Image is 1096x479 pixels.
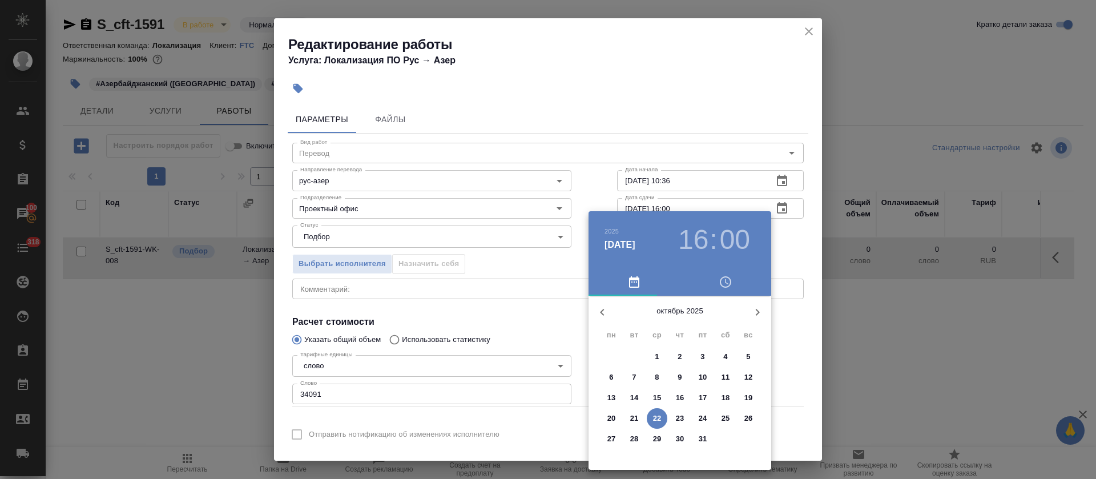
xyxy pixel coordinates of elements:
[624,388,644,408] button: 14
[744,372,753,383] p: 12
[710,224,717,256] h3: :
[722,413,730,424] p: 25
[692,429,713,449] button: 31
[699,392,707,404] p: 17
[655,351,659,363] p: 1
[670,367,690,388] button: 9
[722,392,730,404] p: 18
[630,413,639,424] p: 21
[738,408,759,429] button: 26
[624,408,644,429] button: 21
[700,351,704,363] p: 3
[692,347,713,367] button: 3
[715,329,736,341] span: сб
[738,388,759,408] button: 19
[624,429,644,449] button: 28
[715,367,736,388] button: 11
[616,305,744,317] p: октябрь 2025
[653,413,662,424] p: 22
[601,388,622,408] button: 13
[746,351,750,363] p: 5
[670,408,690,429] button: 23
[699,372,707,383] p: 10
[676,433,684,445] p: 30
[738,329,759,341] span: вс
[605,238,635,252] button: [DATE]
[601,408,622,429] button: 20
[653,392,662,404] p: 15
[744,413,753,424] p: 26
[630,392,639,404] p: 14
[647,347,667,367] button: 1
[699,433,707,445] p: 31
[609,372,613,383] p: 6
[678,351,682,363] p: 2
[647,367,667,388] button: 8
[601,367,622,388] button: 6
[715,408,736,429] button: 25
[715,388,736,408] button: 18
[632,372,636,383] p: 7
[607,392,616,404] p: 13
[605,228,619,235] button: 2025
[692,388,713,408] button: 17
[699,413,707,424] p: 24
[723,351,727,363] p: 4
[720,224,750,256] button: 00
[715,347,736,367] button: 4
[624,329,644,341] span: вт
[676,392,684,404] p: 16
[692,408,713,429] button: 24
[670,347,690,367] button: 2
[722,372,730,383] p: 11
[647,388,667,408] button: 15
[670,388,690,408] button: 16
[670,429,690,449] button: 30
[738,347,759,367] button: 5
[692,329,713,341] span: пт
[601,429,622,449] button: 27
[676,413,684,424] p: 23
[647,429,667,449] button: 29
[647,329,667,341] span: ср
[607,433,616,445] p: 27
[738,367,759,388] button: 12
[653,433,662,445] p: 29
[630,433,639,445] p: 28
[647,408,667,429] button: 22
[678,372,682,383] p: 9
[624,367,644,388] button: 7
[601,329,622,341] span: пн
[670,329,690,341] span: чт
[744,392,753,404] p: 19
[692,367,713,388] button: 10
[607,413,616,424] p: 20
[655,372,659,383] p: 8
[678,224,708,256] button: 16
